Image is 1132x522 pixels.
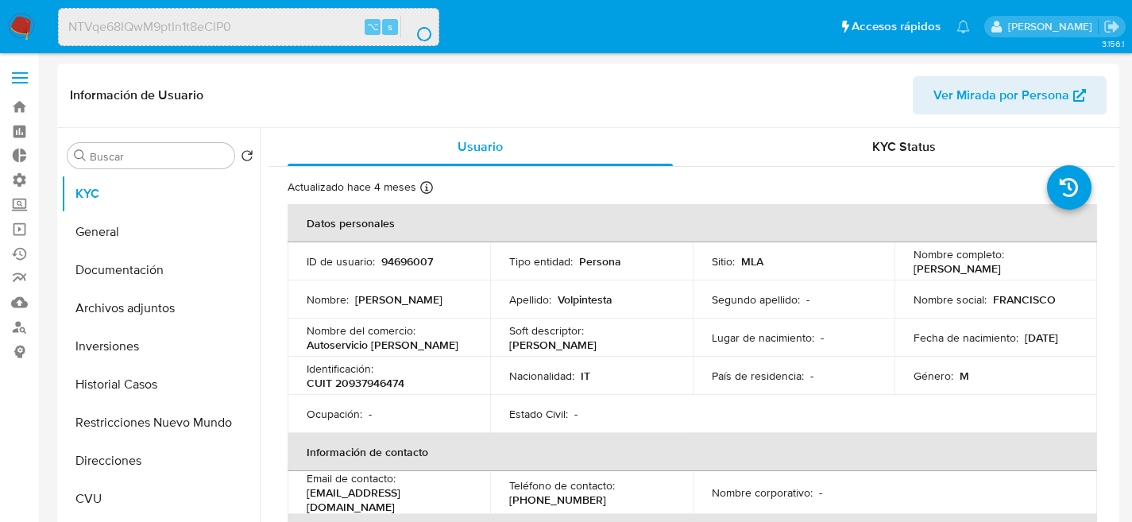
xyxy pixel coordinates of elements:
[369,407,372,421] p: -
[307,362,373,376] p: Identificación :
[381,254,433,269] p: 94696007
[458,137,503,156] span: Usuario
[914,247,1004,261] p: Nombre completo :
[61,327,260,365] button: Inversiones
[307,292,349,307] p: Nombre :
[741,254,763,269] p: MLA
[61,404,260,442] button: Restricciones Nuevo Mundo
[307,323,415,338] p: Nombre del comercio :
[61,175,260,213] button: KYC
[933,76,1069,114] span: Ver Mirada por Persona
[574,407,578,421] p: -
[806,292,809,307] p: -
[956,20,970,33] a: Notificaciones
[509,323,584,338] p: Soft descriptor :
[913,76,1107,114] button: Ver Mirada por Persona
[914,292,987,307] p: Nombre social :
[61,365,260,404] button: Historial Casos
[579,254,621,269] p: Persona
[819,485,822,500] p: -
[307,471,396,485] p: Email de contacto :
[388,19,392,34] span: s
[558,292,612,307] p: Volpintesta
[712,254,735,269] p: Sitio :
[288,180,416,195] p: Actualizado hace 4 meses
[509,478,615,493] p: Teléfono de contacto :
[1008,19,1098,34] p: facundo.marin@mercadolibre.com
[241,149,253,167] button: Volver al orden por defecto
[59,17,439,37] input: Buscar usuario o caso...
[712,369,804,383] p: País de residencia :
[509,407,568,421] p: Estado Civil :
[74,149,87,162] button: Buscar
[852,18,941,35] span: Accesos rápidos
[1025,331,1058,345] p: [DATE]
[960,369,969,383] p: M
[1103,18,1120,35] a: Salir
[307,376,404,390] p: CUIT 20937946474
[61,442,260,480] button: Direcciones
[288,433,1097,471] th: Información de contacto
[307,485,465,514] p: [EMAIL_ADDRESS][DOMAIN_NAME]
[914,369,953,383] p: Género :
[400,16,433,38] button: search-icon
[993,292,1056,307] p: FRANCISCO
[712,292,800,307] p: Segundo apellido :
[61,289,260,327] button: Archivos adjuntos
[914,331,1018,345] p: Fecha de nacimiento :
[712,331,814,345] p: Lugar de nacimiento :
[821,331,824,345] p: -
[90,149,228,164] input: Buscar
[61,251,260,289] button: Documentación
[914,261,1001,276] p: [PERSON_NAME]
[712,485,813,500] p: Nombre corporativo :
[307,407,362,421] p: Ocupación :
[810,369,813,383] p: -
[509,493,606,507] p: [PHONE_NUMBER]
[355,292,442,307] p: [PERSON_NAME]
[367,19,379,34] span: ⌥
[509,254,573,269] p: Tipo entidad :
[307,254,375,269] p: ID de usuario :
[872,137,936,156] span: KYC Status
[581,369,590,383] p: IT
[70,87,203,103] h1: Información de Usuario
[509,369,574,383] p: Nacionalidad :
[509,292,551,307] p: Apellido :
[61,480,260,518] button: CVU
[509,338,597,352] p: [PERSON_NAME]
[288,204,1097,242] th: Datos personales
[307,338,458,352] p: Autoservicio [PERSON_NAME]
[61,213,260,251] button: General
